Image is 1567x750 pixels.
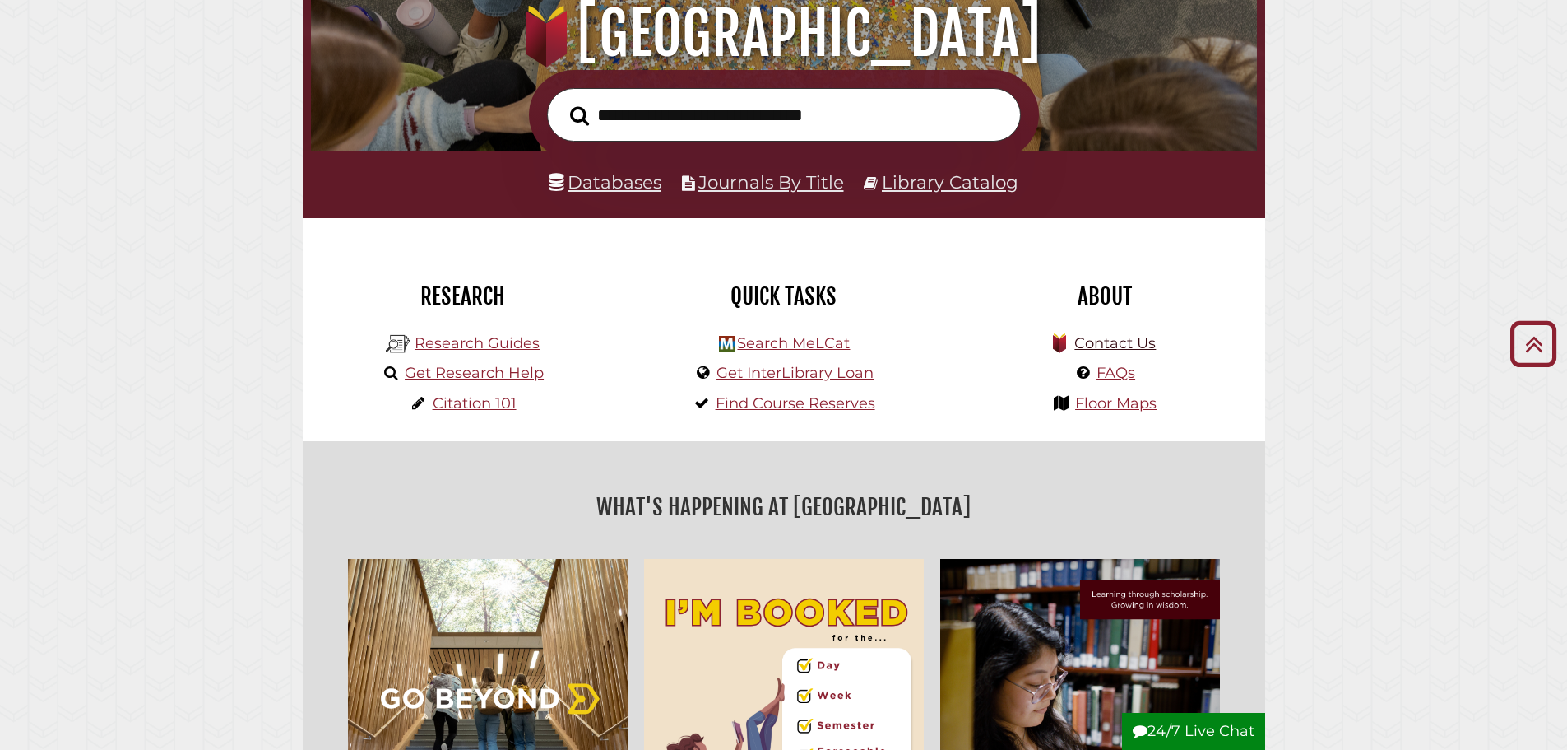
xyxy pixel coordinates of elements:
a: Library Catalog [882,171,1018,193]
a: Search MeLCat [737,334,850,352]
a: Research Guides [415,334,540,352]
a: Journals By Title [698,171,844,193]
h2: About [957,282,1253,310]
h2: What's Happening at [GEOGRAPHIC_DATA] [315,488,1253,526]
a: Floor Maps [1075,394,1157,412]
a: Contact Us [1074,334,1156,352]
a: Back to Top [1504,330,1563,357]
a: Get InterLibrary Loan [716,364,874,382]
h2: Quick Tasks [636,282,932,310]
a: Databases [549,171,661,193]
a: Citation 101 [433,394,517,412]
img: Hekman Library Logo [719,336,735,352]
a: Get Research Help [405,364,544,382]
a: Find Course Reserves [716,394,875,412]
img: Hekman Library Logo [386,332,410,356]
h2: Research [315,282,611,310]
button: Search [562,101,597,131]
i: Search [570,105,589,126]
a: FAQs [1096,364,1135,382]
